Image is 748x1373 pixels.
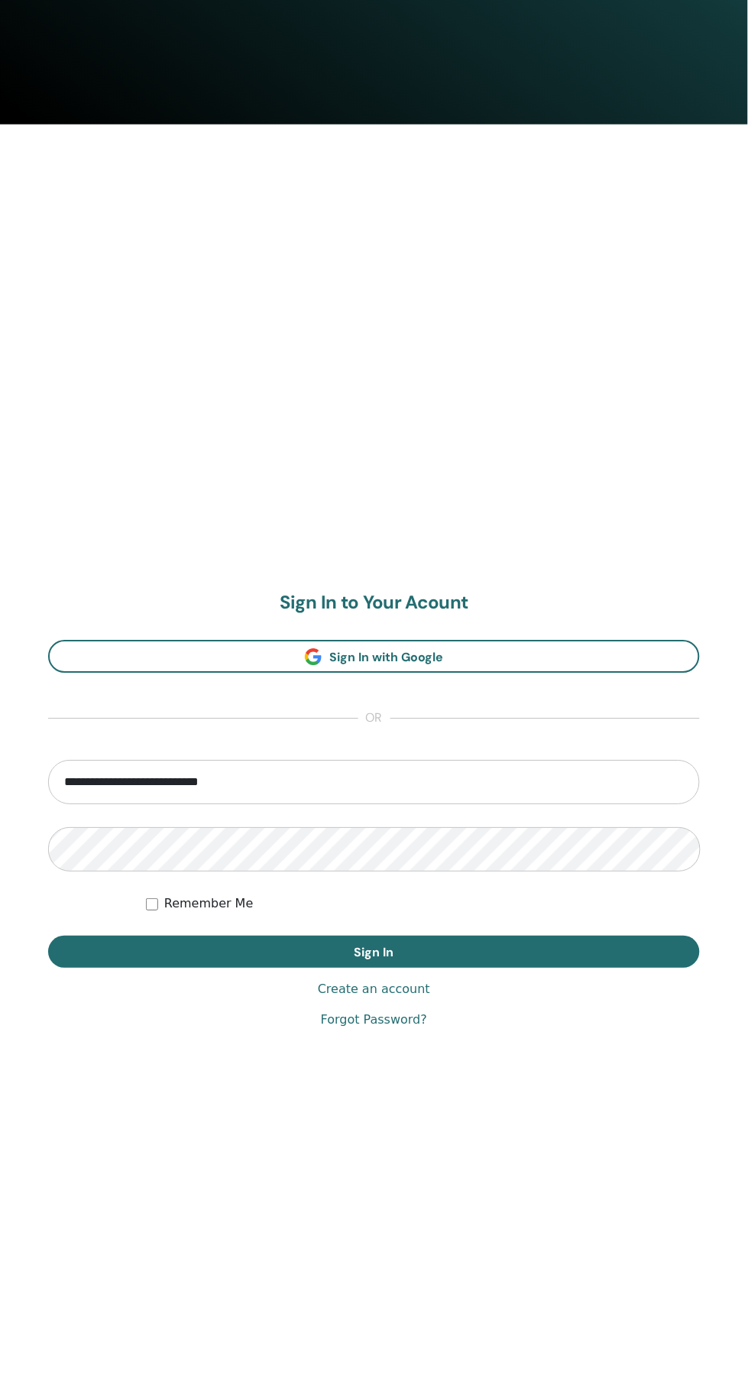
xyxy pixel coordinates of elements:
button: Sign In [48,936,700,969]
span: or [358,710,390,729]
div: Keep me authenticated indefinitely or until I manually logout [146,895,700,914]
label: Remember Me [164,895,254,914]
a: Sign In with Google [48,641,700,674]
h2: Sign In to Your Acount [48,592,700,615]
a: Create an account [318,981,430,999]
a: Forgot Password? [321,1011,427,1030]
span: Sign In with Google [329,650,443,666]
span: Sign In [355,945,394,961]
